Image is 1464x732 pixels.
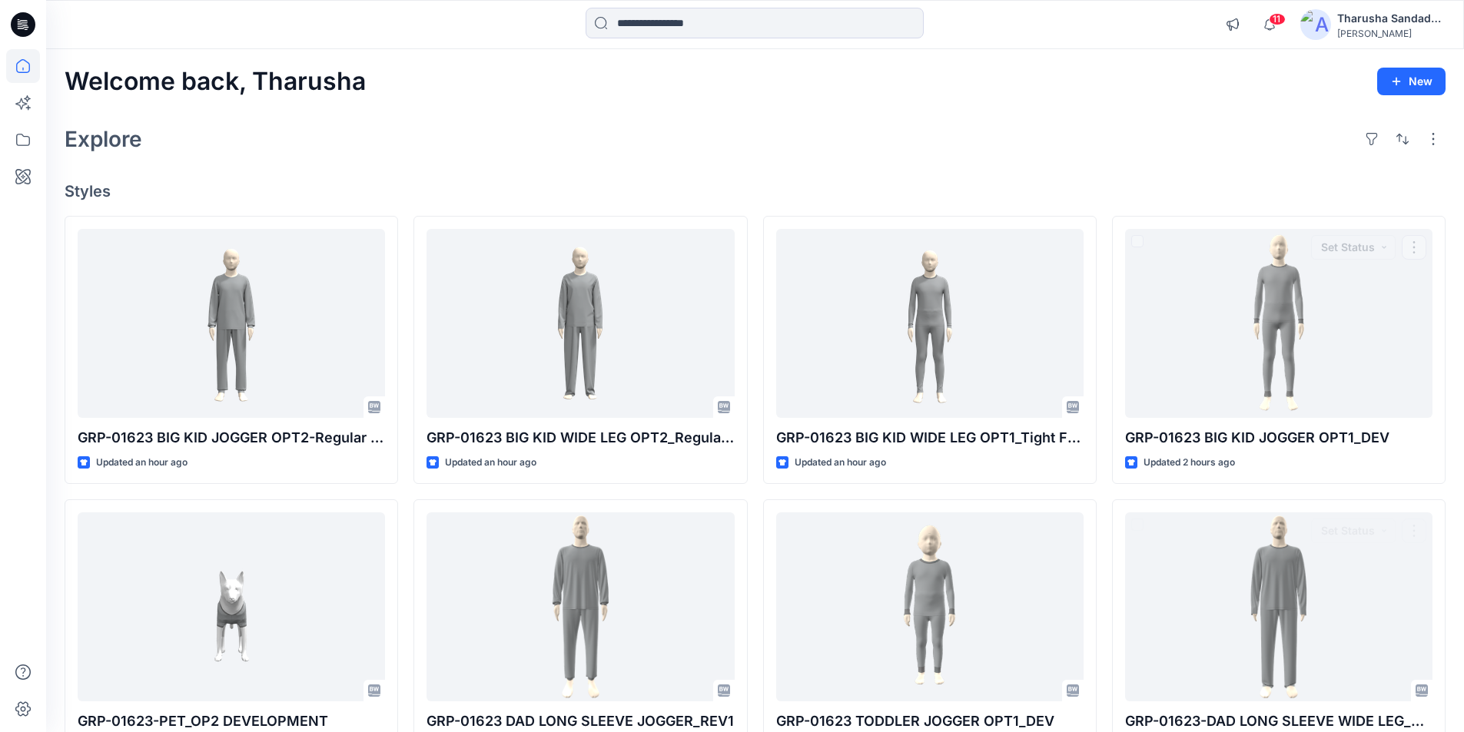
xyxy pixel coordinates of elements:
[445,455,536,471] p: Updated an hour ago
[1125,512,1432,702] a: GRP-01623-DAD LONG SLEEVE WIDE LEG_DEVELOPMENT
[427,710,734,732] p: GRP-01623 DAD LONG SLEEVE JOGGER_REV1
[1337,28,1445,39] div: [PERSON_NAME]
[1125,229,1432,419] a: GRP-01623 BIG KID JOGGER OPT1_DEV
[1269,13,1286,25] span: 11
[776,710,1084,732] p: GRP-01623 TODDLER JOGGER OPT1_DEV
[65,68,366,96] h2: Welcome back, Tharusha
[776,229,1084,419] a: GRP-01623 BIG KID WIDE LEG OPT1_Tight Fit_DEVELOPMENT
[78,512,385,702] a: GRP-01623-PET_OP2 DEVELOPMENT
[776,427,1084,449] p: GRP-01623 BIG KID WIDE LEG OPT1_Tight Fit_DEVELOPMENT
[78,229,385,419] a: GRP-01623 BIG KID JOGGER OPT2-Regular Fit_DEVELOPMENT
[65,127,142,151] h2: Explore
[65,182,1446,200] h4: Styles
[427,229,734,419] a: GRP-01623 BIG KID WIDE LEG OPT2_Regular Fit
[776,512,1084,702] a: GRP-01623 TODDLER JOGGER OPT1_DEV
[427,427,734,449] p: GRP-01623 BIG KID WIDE LEG OPT2_Regular Fit
[1337,9,1445,28] div: Tharusha Sandadeepa
[795,455,886,471] p: Updated an hour ago
[78,710,385,732] p: GRP-01623-PET_OP2 DEVELOPMENT
[96,455,188,471] p: Updated an hour ago
[427,512,734,702] a: GRP-01623 DAD LONG SLEEVE JOGGER_REV1
[1144,455,1235,471] p: Updated 2 hours ago
[1377,68,1446,95] button: New
[78,427,385,449] p: GRP-01623 BIG KID JOGGER OPT2-Regular Fit_DEVELOPMENT
[1125,427,1432,449] p: GRP-01623 BIG KID JOGGER OPT1_DEV
[1125,710,1432,732] p: GRP-01623-DAD LONG SLEEVE WIDE LEG_DEVELOPMENT
[1300,9,1331,40] img: avatar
